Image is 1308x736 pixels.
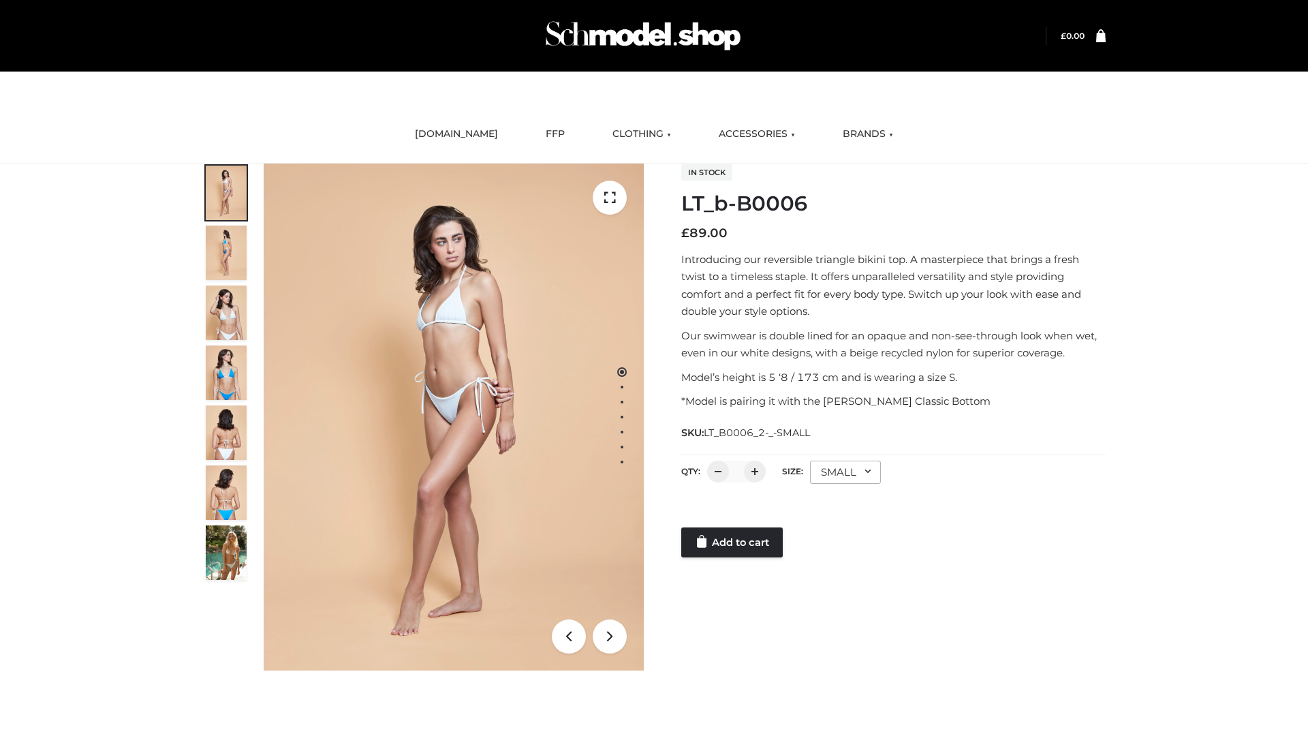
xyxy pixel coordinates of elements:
[681,527,783,557] a: Add to cart
[681,425,811,441] span: SKU:
[264,164,644,671] img: ArielClassicBikiniTop_CloudNine_AzureSky_OW114ECO_1
[405,119,508,149] a: [DOMAIN_NAME]
[810,461,881,484] div: SMALL
[681,191,1106,216] h1: LT_b-B0006
[602,119,681,149] a: CLOTHING
[681,251,1106,320] p: Introducing our reversible triangle bikini top. A masterpiece that brings a fresh twist to a time...
[704,427,810,439] span: LT_B0006_2-_-SMALL
[206,226,247,280] img: ArielClassicBikiniTop_CloudNine_AzureSky_OW114ECO_2-scaled.jpg
[708,119,805,149] a: ACCESSORIES
[681,466,700,476] label: QTY:
[206,286,247,340] img: ArielClassicBikiniTop_CloudNine_AzureSky_OW114ECO_3-scaled.jpg
[681,226,689,241] span: £
[206,166,247,220] img: ArielClassicBikiniTop_CloudNine_AzureSky_OW114ECO_1-scaled.jpg
[782,466,803,476] label: Size:
[681,226,728,241] bdi: 89.00
[206,465,247,520] img: ArielClassicBikiniTop_CloudNine_AzureSky_OW114ECO_8-scaled.jpg
[206,525,247,580] img: Arieltop_CloudNine_AzureSky2.jpg
[1061,31,1085,41] a: £0.00
[535,119,575,149] a: FFP
[206,405,247,460] img: ArielClassicBikiniTop_CloudNine_AzureSky_OW114ECO_7-scaled.jpg
[681,393,1106,410] p: *Model is pairing it with the [PERSON_NAME] Classic Bottom
[681,369,1106,386] p: Model’s height is 5 ‘8 / 173 cm and is wearing a size S.
[681,164,732,181] span: In stock
[1061,31,1066,41] span: £
[206,346,247,400] img: ArielClassicBikiniTop_CloudNine_AzureSky_OW114ECO_4-scaled.jpg
[681,327,1106,362] p: Our swimwear is double lined for an opaque and non-see-through look when wet, even in our white d...
[1061,31,1085,41] bdi: 0.00
[832,119,903,149] a: BRANDS
[541,9,745,63] img: Schmodel Admin 964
